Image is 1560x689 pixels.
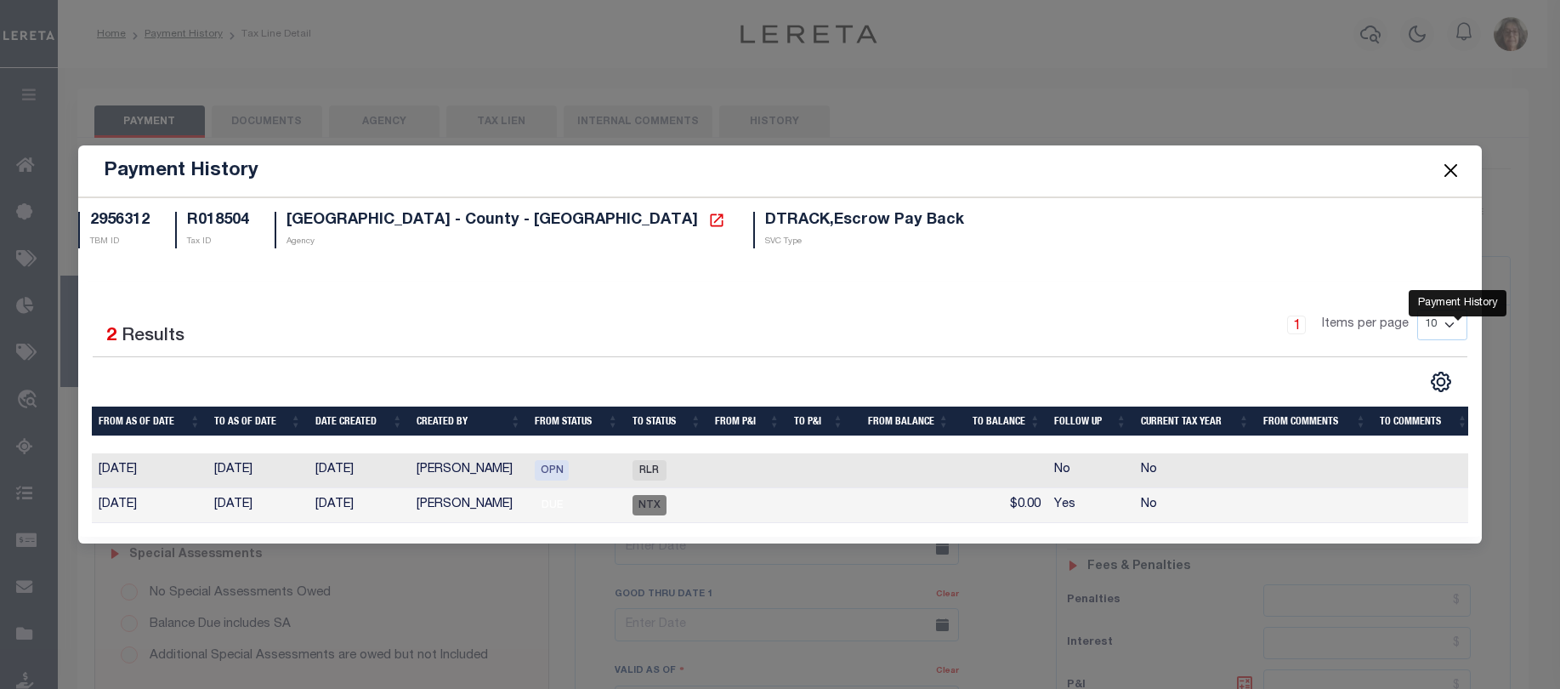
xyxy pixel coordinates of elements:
[535,495,569,515] span: DUE
[92,488,207,523] td: [DATE]
[1373,407,1475,436] th: To Comments: activate to sort column ascending
[309,453,410,488] td: [DATE]
[787,407,851,436] th: To P&I: activate to sort column ascending
[410,407,528,436] th: Created By: activate to sort column ascending
[633,495,667,515] span: NTX
[410,453,528,488] td: [PERSON_NAME]
[708,407,787,436] th: From P&I: activate to sort column ascending
[528,407,625,436] th: From Status: activate to sort column ascending
[92,407,207,436] th: From As of Date: activate to sort column ascending
[535,460,569,481] span: OPN
[207,488,308,523] td: [DATE]
[207,453,308,488] td: [DATE]
[309,488,410,523] td: [DATE]
[122,323,184,350] label: Results
[956,488,1047,523] td: $0.00
[410,488,528,523] td: [PERSON_NAME]
[1047,453,1133,488] td: No
[1257,407,1373,436] th: From Comments: activate to sort column ascending
[90,236,150,248] p: TBM ID
[765,236,964,248] p: SVC Type
[106,327,116,345] span: 2
[850,407,956,436] th: From Balance: activate to sort column ascending
[187,236,249,248] p: Tax ID
[104,159,258,183] h5: Payment History
[92,453,207,488] td: [DATE]
[1134,488,1257,523] td: No
[207,407,308,436] th: To As of Date: activate to sort column ascending
[1047,488,1133,523] td: Yes
[765,212,964,231] h5: DTRACK,Escrow Pay Back
[187,212,249,231] h5: R018504
[1409,290,1506,317] div: Payment History
[1439,160,1461,182] button: Close
[626,407,709,436] th: To Status: activate to sort column ascending
[1047,407,1133,436] th: Follow Up: activate to sort column ascending
[1287,316,1306,334] a: 1
[309,407,410,436] th: Date Created: activate to sort column ascending
[1134,407,1257,436] th: Current Tax Year: activate to sort column ascending
[1134,453,1257,488] td: No
[1322,316,1409,334] span: Items per page
[286,213,698,228] span: [GEOGRAPHIC_DATA] - County - [GEOGRAPHIC_DATA]
[633,460,667,481] span: RLR
[90,212,150,231] h5: 2956312
[956,407,1047,436] th: To Balance: activate to sort column ascending
[286,236,728,248] p: Agency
